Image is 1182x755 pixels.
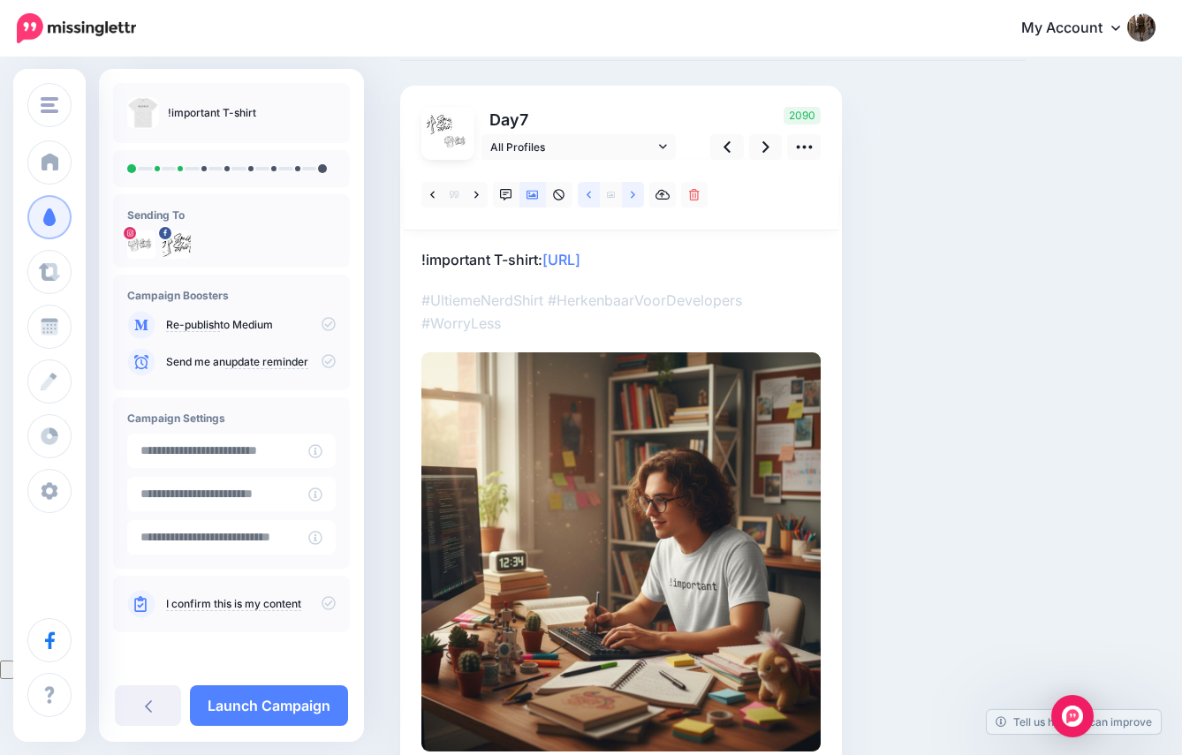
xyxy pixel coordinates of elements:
a: Tell us how we can improve [987,710,1161,734]
span: 2090 [784,107,821,125]
h4: Campaign Boosters [127,289,336,302]
a: update reminder [225,355,308,369]
img: 548526057_17847496734560973_2514557318385302739_n-bsa154996.jpg [127,230,155,259]
div: Open Intercom Messenger [1051,695,1094,737]
img: 75e72683403f89b9316aa5d67903cf47.jpg [421,352,821,751]
img: aece8c76df165f830673a764247690ca_thumb.jpg [127,97,159,129]
p: !important T-shirt [168,104,256,122]
a: All Profiles [481,134,676,160]
h4: Sending To [127,208,336,222]
img: 548211998_10240806772413164_38193439528632084_n-bsa154995.jpg [163,230,191,259]
p: Day [481,107,678,132]
p: !important T-shirt: [421,248,821,271]
p: to Medium [166,317,336,333]
a: I confirm this is my content [166,597,301,611]
img: Missinglettr [17,13,136,43]
img: menu.png [41,97,58,113]
img: 548211998_10240806772413164_38193439528632084_n-bsa154995.jpg [427,112,452,138]
span: All Profiles [490,138,655,156]
p: #UltiemeNerdShirt #HerkenbaarVoorDevelopers #WorryLess [421,289,821,335]
span: 7 [519,110,528,129]
p: Send me an [166,354,336,370]
h4: Campaign Settings [127,411,336,425]
a: Re-publish [166,318,220,332]
a: [URL] [542,251,580,268]
img: 548526057_17847496734560973_2514557318385302739_n-bsa154996.jpg [443,129,469,155]
a: My Account [1004,7,1155,50]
